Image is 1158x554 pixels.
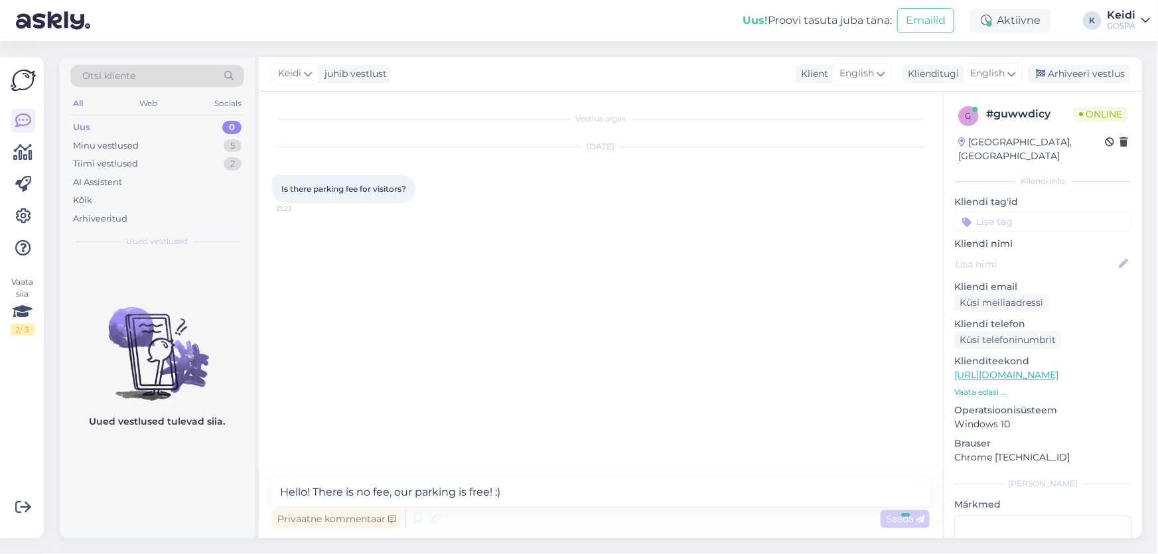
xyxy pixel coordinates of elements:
span: Otsi kliente [82,69,135,83]
b: Uus! [743,14,768,27]
div: Socials [212,95,244,112]
div: # guwwdicy [986,106,1074,122]
div: juhib vestlust [319,67,387,81]
span: Online [1074,107,1127,121]
div: Klienditugi [903,67,959,81]
span: g [966,111,972,121]
div: 2 / 3 [11,324,35,336]
div: 0 [222,121,242,134]
div: Aktiivne [970,9,1051,33]
div: Klient [796,67,828,81]
div: 5 [224,139,242,153]
div: [PERSON_NAME] [954,478,1131,490]
p: Kliendi telefon [954,317,1131,331]
div: [DATE] [272,141,930,153]
div: Kõik [73,194,92,207]
p: Brauser [954,437,1131,450]
p: Vaata edasi ... [954,386,1131,398]
p: Uued vestlused tulevad siia. [90,415,226,429]
div: Minu vestlused [73,139,139,153]
div: K [1083,11,1102,30]
p: Kliendi tag'id [954,195,1131,209]
p: Kliendi email [954,280,1131,294]
span: English [970,66,1005,81]
img: Askly Logo [11,68,36,93]
input: Lisa nimi [955,257,1116,271]
p: Märkmed [954,498,1131,512]
p: Operatsioonisüsteem [954,403,1131,417]
div: Vaata siia [11,276,35,336]
p: Kliendi nimi [954,237,1131,251]
div: Arhiveeritud [73,212,127,226]
input: Lisa tag [954,212,1131,232]
div: Arhiveeri vestlus [1028,65,1130,83]
a: KeidiGOSPA [1107,10,1150,31]
div: Keidi [1107,10,1135,21]
div: Küsi telefoninumbrit [954,331,1061,349]
img: No chats [60,283,255,403]
div: Proovi tasuta juba täna: [743,13,892,29]
div: Vestlus algas [272,113,930,125]
span: Is there parking fee for visitors? [281,184,406,194]
button: Emailid [897,8,954,33]
div: [GEOGRAPHIC_DATA], [GEOGRAPHIC_DATA] [958,135,1105,163]
a: [URL][DOMAIN_NAME] [954,369,1058,381]
div: Kliendi info [954,175,1131,187]
span: 21:22 [276,204,326,214]
span: Keidi [278,66,301,81]
div: All [70,95,86,112]
div: Tiimi vestlused [73,157,138,171]
div: Uus [73,121,90,134]
span: English [839,66,874,81]
p: Windows 10 [954,417,1131,431]
div: Küsi meiliaadressi [954,294,1049,312]
div: AI Assistent [73,176,122,189]
div: Web [137,95,161,112]
div: GOSPA [1107,21,1135,31]
span: Uued vestlused [127,236,188,247]
div: 2 [224,157,242,171]
p: Klienditeekond [954,354,1131,368]
p: Chrome [TECHNICAL_ID] [954,450,1131,464]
